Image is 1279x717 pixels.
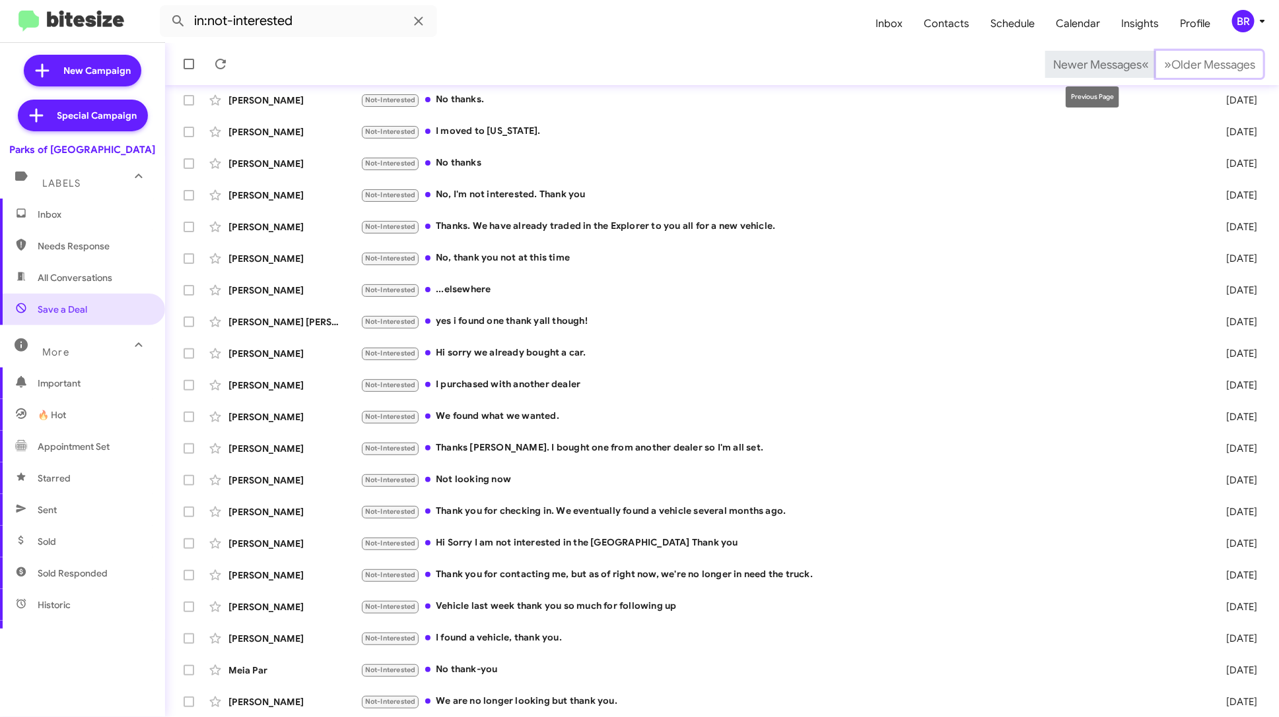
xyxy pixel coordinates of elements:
[1053,57,1142,72] span: Newer Messages
[228,569,361,582] div: [PERSON_NAME]
[1205,125,1268,139] div: [DATE]
[228,94,361,107] div: [PERSON_NAME]
[365,286,416,294] span: Not-Interested
[361,92,1205,108] div: No thanks.
[1164,56,1171,73] span: »
[1232,10,1255,32] div: BR
[228,537,361,550] div: [PERSON_NAME]
[1169,5,1221,43] a: Profile
[1205,505,1268,518] div: [DATE]
[1205,379,1268,392] div: [DATE]
[1171,57,1255,72] span: Older Messages
[361,219,1205,234] div: Thanks. We have already traded in the Explorer to you all for a new vehicle.
[1205,442,1268,455] div: [DATE]
[228,664,361,677] div: Meia Par
[361,567,1205,582] div: Thank you for contacting me, but as of right now, we're no longer in need the truck.
[228,410,361,423] div: [PERSON_NAME]
[980,5,1045,43] a: Schedule
[1205,94,1268,107] div: [DATE]
[1066,86,1119,108] div: Previous Page
[1142,56,1149,73] span: «
[913,5,980,43] a: Contacts
[42,346,69,358] span: More
[361,694,1205,709] div: We are no longer looking but thank you.
[228,125,361,139] div: [PERSON_NAME]
[361,441,1205,456] div: Thanks [PERSON_NAME]. I bought one from another dealer so I'm all set.
[1205,315,1268,328] div: [DATE]
[38,598,71,611] span: Historic
[1205,695,1268,708] div: [DATE]
[865,5,913,43] a: Inbox
[1046,51,1263,78] nav: Page navigation example
[38,503,57,516] span: Sent
[361,282,1205,297] div: ...elsewhere
[361,314,1205,329] div: yes i found one thank yall though!
[361,251,1205,266] div: No, thank you not at this time
[1205,537,1268,550] div: [DATE]
[228,379,361,392] div: [PERSON_NAME]
[1205,157,1268,170] div: [DATE]
[365,191,416,199] span: Not-Interested
[365,666,416,674] span: Not-Interested
[1045,5,1111,43] a: Calendar
[361,599,1205,614] div: Vehicle last week thank you so much for following up
[1205,189,1268,202] div: [DATE]
[1221,10,1264,32] button: BR
[365,159,416,168] span: Not-Interested
[38,408,66,421] span: 🔥 Hot
[1156,51,1263,78] button: Next
[1205,569,1268,582] div: [DATE]
[1205,632,1268,645] div: [DATE]
[1205,600,1268,613] div: [DATE]
[38,567,108,580] span: Sold Responded
[38,440,110,453] span: Appointment Set
[228,284,361,297] div: [PERSON_NAME]
[24,55,141,86] a: New Campaign
[42,177,81,189] span: Labels
[365,222,416,231] span: Not-Interested
[1205,252,1268,265] div: [DATE]
[1205,474,1268,487] div: [DATE]
[57,109,137,122] span: Special Campaign
[365,412,416,421] span: Not-Interested
[160,5,437,37] input: Search
[361,504,1205,519] div: Thank you for checking in. We eventually found a vehicle several months ago.
[228,600,361,613] div: [PERSON_NAME]
[361,536,1205,551] div: Hi Sorry I am not interested in the [GEOGRAPHIC_DATA] Thank you
[1111,5,1169,43] a: Insights
[63,64,131,77] span: New Campaign
[228,220,361,234] div: [PERSON_NAME]
[365,602,416,611] span: Not-Interested
[365,96,416,104] span: Not-Interested
[365,697,416,706] span: Not-Interested
[365,254,416,263] span: Not-Interested
[228,474,361,487] div: [PERSON_NAME]
[38,303,87,316] span: Save a Deal
[365,571,416,579] span: Not-Interested
[365,444,416,452] span: Not-Interested
[228,157,361,170] div: [PERSON_NAME]
[38,271,112,284] span: All Conversations
[228,442,361,455] div: [PERSON_NAME]
[365,634,416,642] span: Not-Interested
[365,476,416,484] span: Not-Interested
[1205,347,1268,360] div: [DATE]
[361,187,1205,203] div: No, I'm not interested. Thank you
[228,189,361,202] div: [PERSON_NAME]
[1205,664,1268,677] div: [DATE]
[365,349,416,358] span: Not-Interested
[38,208,150,221] span: Inbox
[228,695,361,708] div: [PERSON_NAME]
[228,315,361,328] div: [PERSON_NAME] [PERSON_NAME]
[228,632,361,645] div: [PERSON_NAME]
[361,156,1205,171] div: No thanks
[38,239,150,253] span: Needs Response
[228,252,361,265] div: [PERSON_NAME]
[361,662,1205,677] div: No thank-you
[10,143,156,156] div: Parks of [GEOGRAPHIC_DATA]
